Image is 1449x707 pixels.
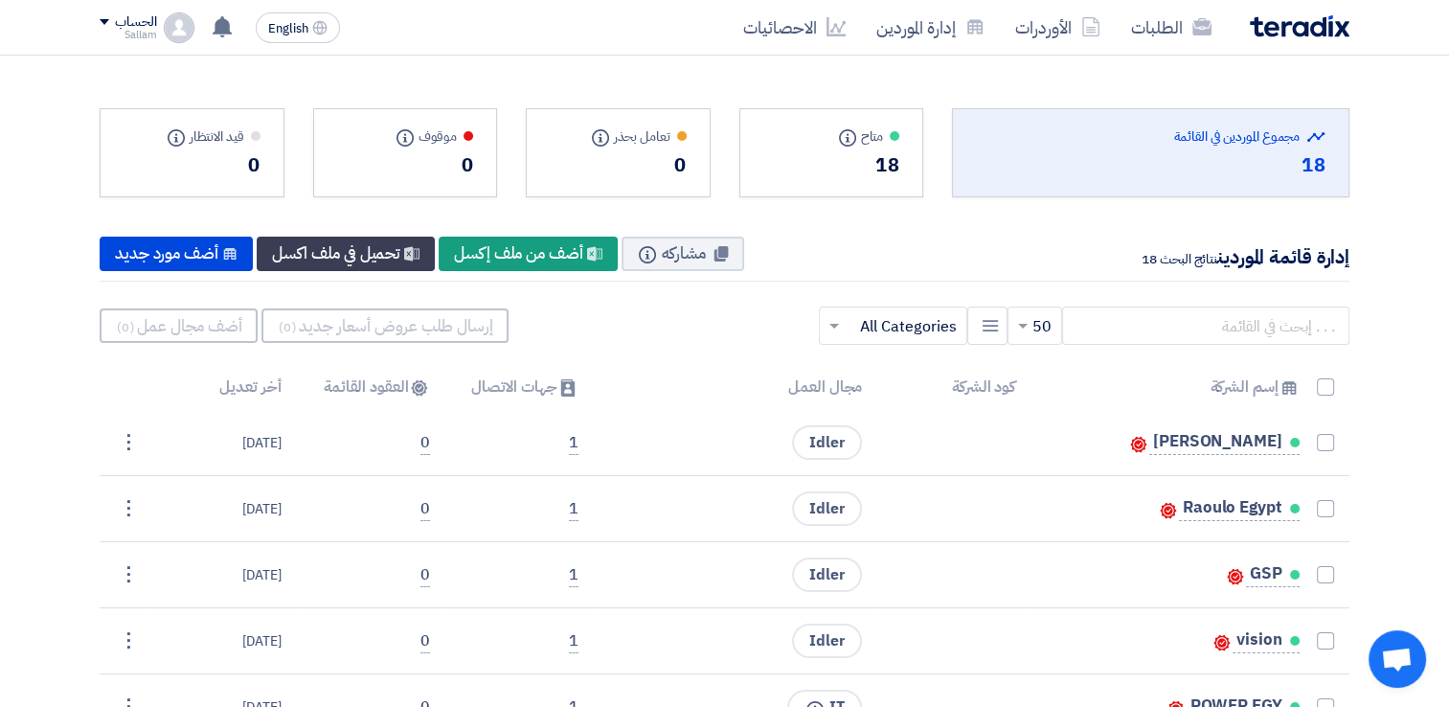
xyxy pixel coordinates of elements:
[124,150,260,179] div: 0
[445,364,594,410] th: جهات الاتصال
[569,629,578,653] span: 1
[976,126,1325,147] div: مجموع الموردين في القائمة
[256,12,340,43] button: English
[569,563,578,587] span: 1
[113,626,144,656] div: ⋮
[337,150,474,179] div: 0
[257,237,435,271] div: تحميل في ملف اكسل
[420,629,430,653] span: 0
[792,491,862,526] span: Idler
[100,237,253,271] div: أضف مورد جديد
[420,431,430,455] span: 0
[1062,307,1349,345] input: . . . إبحث في القائمة
[420,497,430,521] span: 0
[792,558,862,592] span: Idler
[144,476,297,542] td: [DATE]
[144,608,297,674] td: [DATE]
[1149,431,1300,455] a: [PERSON_NAME]
[1116,5,1227,50] a: الطلبات
[1369,630,1426,688] div: Open chat
[1246,563,1300,587] a: GSP
[1000,5,1116,50] a: الأوردرات
[861,5,1000,50] a: إدارة الموردين
[164,12,194,43] img: profile_test.png
[763,150,900,179] div: 18
[117,318,135,336] span: (0)
[1250,15,1349,37] img: Teradix logo
[268,22,308,35] span: English
[662,241,706,265] span: مشاركه
[1030,364,1315,410] th: إسم الشركة
[792,624,862,658] span: Idler
[144,410,297,476] td: [DATE]
[261,308,509,343] button: إرسال طلب عروض أسعار جديد(0)
[1179,497,1300,521] a: Raoulo Egypt
[1032,315,1052,338] span: 50
[144,364,297,410] th: أخر تعديل
[144,542,297,608] td: [DATE]
[550,150,687,179] div: 0
[594,364,878,410] th: مجال العمل
[550,126,687,147] div: تعامل بحذر
[279,318,297,336] span: (0)
[124,126,260,147] div: قيد الانتظار
[622,237,744,271] button: مشاركه
[569,431,578,455] span: 1
[439,237,618,271] div: أضف من ملف إكسل
[1233,629,1299,653] a: vision
[1153,434,1282,449] span: [PERSON_NAME]
[113,559,144,590] div: ⋮
[296,364,444,410] th: العقود القائمة
[1132,242,1349,271] div: إدارة قائمة الموردين
[728,5,861,50] a: الاحصائيات
[1236,632,1281,648] span: vision
[337,126,474,147] div: موقوف
[100,30,156,40] div: Sallam
[1250,566,1282,582] span: GSP
[113,427,144,458] div: ⋮
[1183,500,1282,515] span: Raoulo Egypt
[569,497,578,521] span: 1
[420,563,430,587] span: 0
[976,150,1325,179] div: 18
[115,14,156,31] div: الحساب
[1142,249,1217,269] span: نتائج البحث 18
[792,425,862,460] span: Idler
[763,126,900,147] div: متاح
[877,364,1030,410] th: كود الشركة
[100,308,258,343] button: أضف مجال عمل(0)
[113,493,144,524] div: ⋮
